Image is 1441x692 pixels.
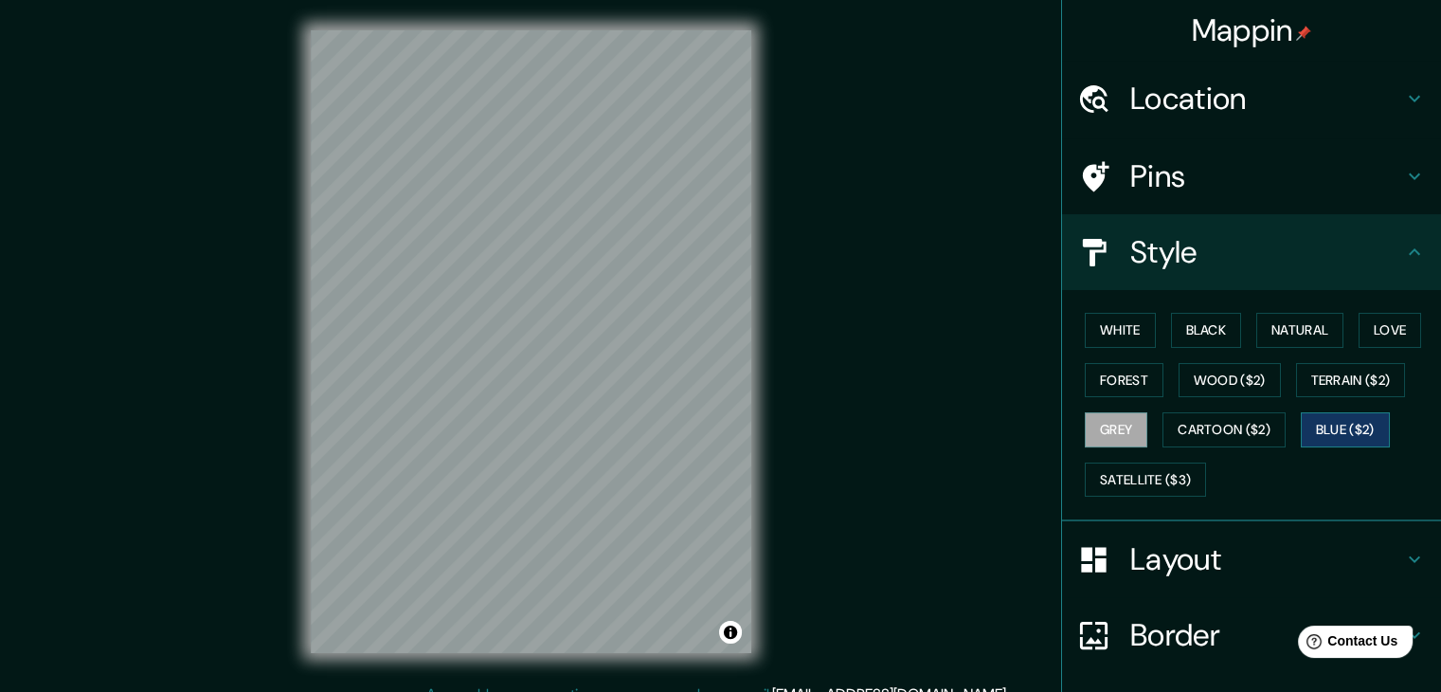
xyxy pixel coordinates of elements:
[1062,138,1441,214] div: Pins
[1296,26,1311,41] img: pin-icon.png
[719,621,742,644] button: Toggle attribution
[1062,214,1441,290] div: Style
[1130,540,1403,578] h4: Layout
[1085,313,1156,348] button: White
[1085,363,1163,398] button: Forest
[1085,463,1206,498] button: Satellite ($3)
[1359,313,1421,348] button: Love
[1301,412,1390,447] button: Blue ($2)
[1130,80,1403,118] h4: Location
[1062,61,1441,137] div: Location
[311,30,751,653] canvas: Map
[1162,412,1286,447] button: Cartoon ($2)
[1192,11,1312,49] h4: Mappin
[1062,597,1441,673] div: Border
[1272,618,1420,671] iframe: Help widget launcher
[1171,313,1242,348] button: Black
[1179,363,1281,398] button: Wood ($2)
[1130,233,1403,271] h4: Style
[1085,412,1147,447] button: Grey
[1130,157,1403,195] h4: Pins
[1130,616,1403,654] h4: Border
[1062,521,1441,597] div: Layout
[1296,363,1406,398] button: Terrain ($2)
[1256,313,1343,348] button: Natural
